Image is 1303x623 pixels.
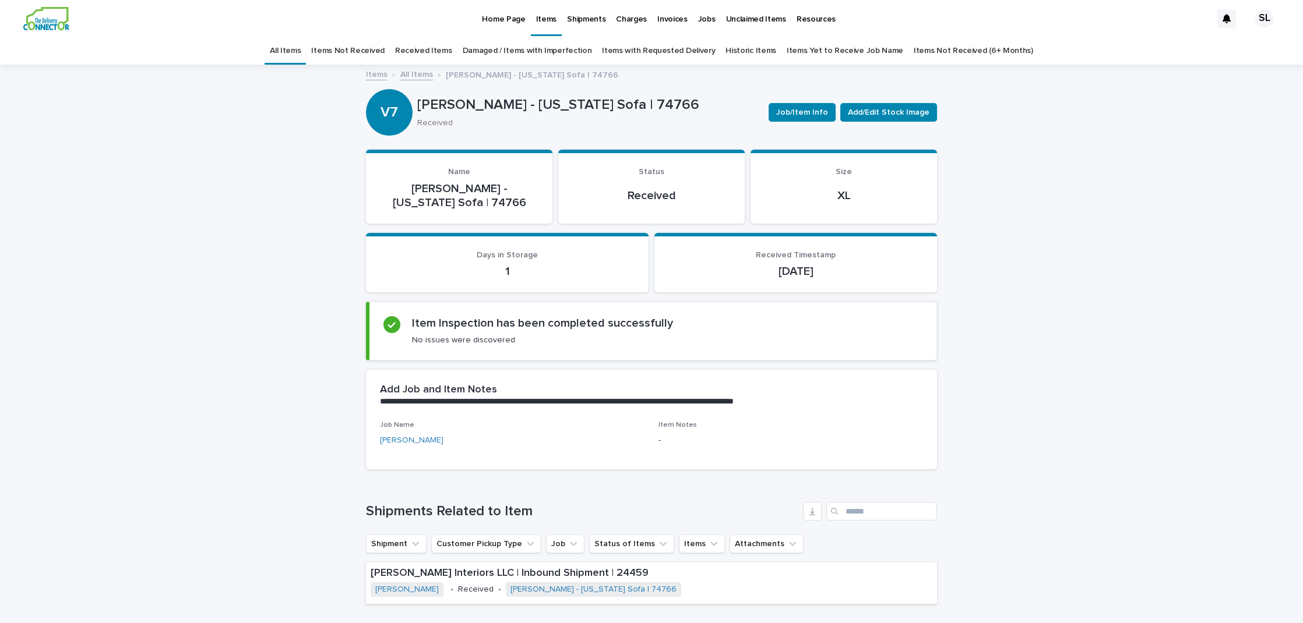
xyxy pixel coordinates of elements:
p: 1 [380,264,635,278]
a: [PERSON_NAME] [380,434,443,447]
a: [PERSON_NAME] Interiors LLC | Inbound Shipment | 24459[PERSON_NAME] •Received•[PERSON_NAME] - [US... [366,562,937,604]
p: XL [765,189,923,203]
h2: Item Inspection has been completed successfully [412,316,673,330]
span: Days in Storage [477,251,538,259]
p: Received [458,585,494,594]
p: [DATE] [668,264,923,278]
h1: Shipments Related to Item [366,503,798,520]
p: [PERSON_NAME] - [US_STATE] Sofa | 74766 [446,68,618,80]
p: [PERSON_NAME] Interiors LLC | Inbound Shipment | 24459 [371,567,932,580]
a: Items Yet to Receive Job Name [787,37,903,65]
a: Items Not Received [311,37,384,65]
button: Items [679,534,725,553]
p: • [498,585,501,594]
a: [PERSON_NAME] - [US_STATE] Sofa | 74766 [510,585,677,594]
span: Item Notes [658,422,697,429]
button: Job/Item Info [769,103,836,122]
p: [PERSON_NAME] - [US_STATE] Sofa | 74766 [417,97,759,114]
div: SL [1255,9,1274,28]
a: Items with Requested Delivery [602,37,715,65]
img: aCWQmA6OSGG0Kwt8cj3c [23,7,69,30]
button: Shipment [366,534,427,553]
button: Status of Items [589,534,674,553]
a: Items Not Received (6+ Months) [914,37,1033,65]
h2: Add Job and Item Notes [380,384,497,397]
button: Attachments [730,534,804,553]
p: Received [572,189,731,203]
button: Customer Pickup Type [431,534,541,553]
a: Received Items [395,37,452,65]
span: Job/Item Info [776,107,828,118]
p: - [658,434,923,447]
span: Received Timestamp [756,251,836,259]
span: Job Name [380,422,414,429]
a: [PERSON_NAME] [375,585,439,594]
span: Name [448,168,470,176]
input: Search [826,502,937,521]
p: [PERSON_NAME] - [US_STATE] Sofa | 74766 [380,182,538,210]
button: Add/Edit Stock Image [840,103,937,122]
span: Size [836,168,852,176]
p: • [450,585,453,594]
a: Historic Items [726,37,776,65]
p: No issues were discovered [412,335,515,345]
button: Job [546,534,584,553]
p: Received [417,118,755,128]
a: All Items [400,67,433,80]
span: Add/Edit Stock Image [848,107,929,118]
a: All Items [270,37,301,65]
a: Items [366,67,388,80]
span: Status [639,168,664,176]
a: Damaged / Items with Imperfection [463,37,592,65]
div: V7 [366,57,413,121]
